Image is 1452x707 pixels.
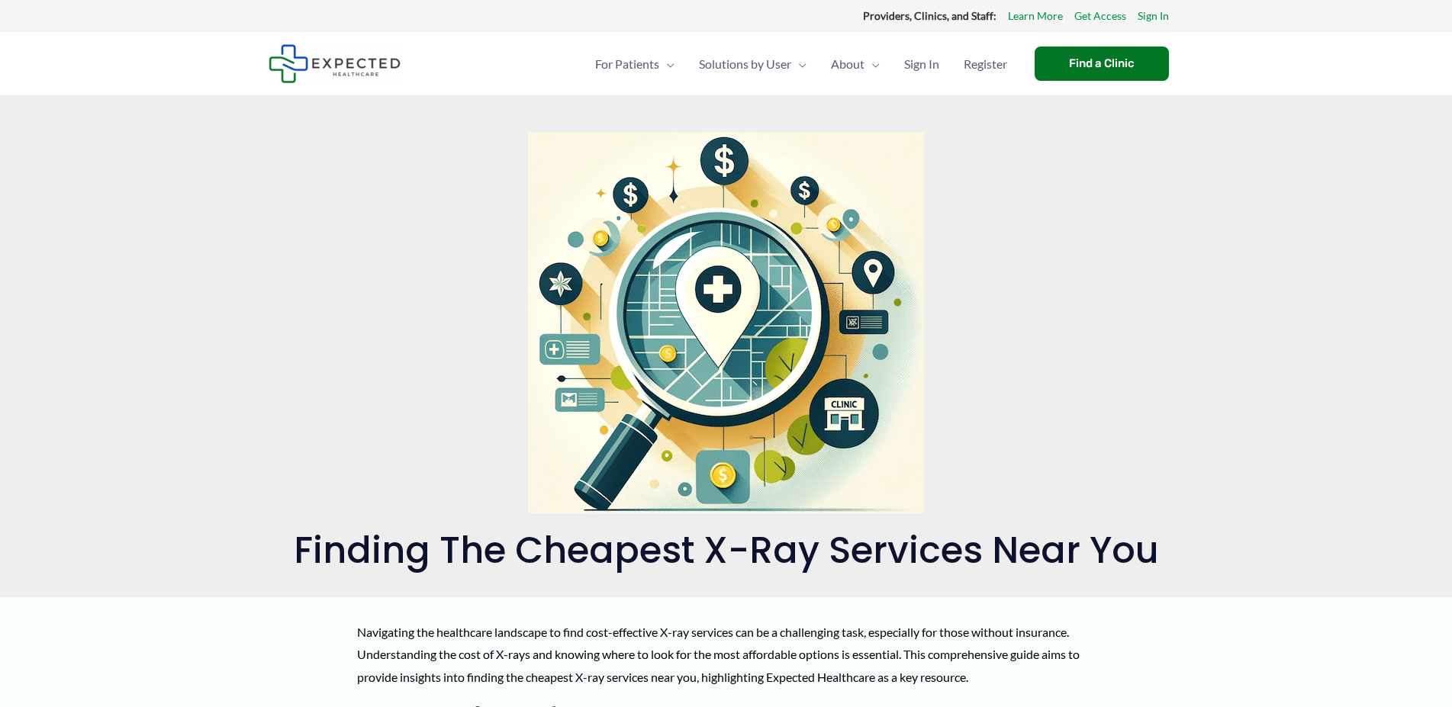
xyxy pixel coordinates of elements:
[659,37,674,91] span: Menu Toggle
[269,44,401,83] img: Expected Healthcare Logo - side, dark font, small
[1008,6,1063,26] a: Learn More
[951,37,1019,91] a: Register
[1138,6,1169,26] a: Sign In
[269,529,1184,573] h1: Finding the Cheapest X-Ray Services Near You
[819,37,892,91] a: AboutMenu Toggle
[687,37,819,91] a: Solutions by UserMenu Toggle
[904,37,939,91] span: Sign In
[699,37,791,91] span: Solutions by User
[863,9,996,22] strong: Providers, Clinics, and Staff:
[1035,47,1169,81] a: Find a Clinic
[1074,6,1126,26] a: Get Access
[583,37,1019,91] nav: Primary Site Navigation
[831,37,864,91] span: About
[864,37,880,91] span: Menu Toggle
[964,37,1007,91] span: Register
[583,37,687,91] a: For PatientsMenu Toggle
[892,37,951,91] a: Sign In
[528,132,924,513] img: A magnifying glass over a stylized map marked with cost-effective icons, all set against a light ...
[357,621,1095,689] p: Navigating the healthcare landscape to find cost-effective X-ray services can be a challenging ta...
[791,37,806,91] span: Menu Toggle
[595,37,659,91] span: For Patients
